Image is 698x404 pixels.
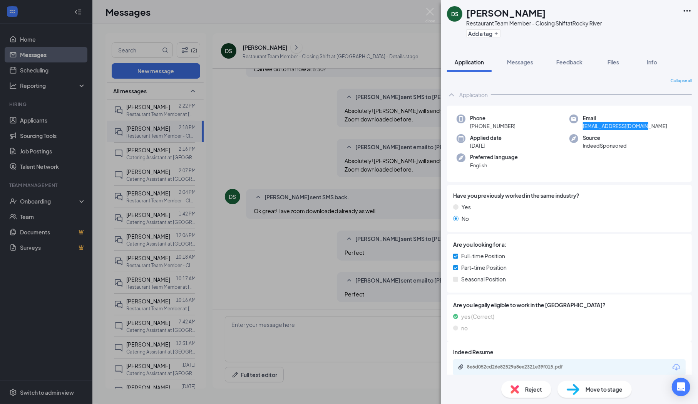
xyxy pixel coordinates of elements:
[470,122,516,130] span: [PHONE_NUMBER]
[461,263,507,272] span: Part-time Position
[470,153,518,161] span: Preferred language
[466,19,602,27] div: Restaurant Team Member - Closing Shift at Rocky River
[453,240,507,249] span: Are you looking for a:
[461,312,494,321] span: yes (Correct)
[470,142,502,150] span: [DATE]
[672,363,681,372] svg: Download
[458,364,583,371] a: Paperclip8e6d052cd26e82529a8ee2321e39f015.pdf
[586,385,623,394] span: Move to stage
[683,6,692,15] svg: Ellipses
[461,252,505,260] span: Full-time Position
[671,78,692,84] span: Collapse all
[647,59,657,66] span: Info
[467,364,575,370] div: 8e6d052cd26e82529a8ee2321e39f015.pdf
[466,6,546,19] h1: [PERSON_NAME]
[470,162,518,169] span: English
[583,134,627,142] span: Source
[461,324,468,332] span: no
[525,385,542,394] span: Reject
[583,122,667,130] span: [EMAIL_ADDRESS][DOMAIN_NAME]
[451,10,459,18] div: DS
[458,364,464,370] svg: Paperclip
[494,31,499,36] svg: Plus
[462,214,469,223] span: No
[447,90,456,99] svg: ChevronUp
[583,114,667,122] span: Email
[466,29,500,37] button: PlusAdd a tag
[453,348,494,356] span: Indeed Resume
[672,378,690,396] div: Open Intercom Messenger
[507,59,533,66] span: Messages
[453,301,686,309] span: Are you legally eligible to work in the [GEOGRAPHIC_DATA]?
[453,191,579,200] span: Have you previously worked in the same industry?
[470,134,502,142] span: Applied date
[583,142,627,150] span: IndeedSponsored
[470,114,516,122] span: Phone
[608,59,619,66] span: Files
[461,275,506,283] span: Seasonal Position
[462,203,471,211] span: Yes
[455,59,484,66] span: Application
[459,91,488,99] div: Application
[556,59,583,66] span: Feedback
